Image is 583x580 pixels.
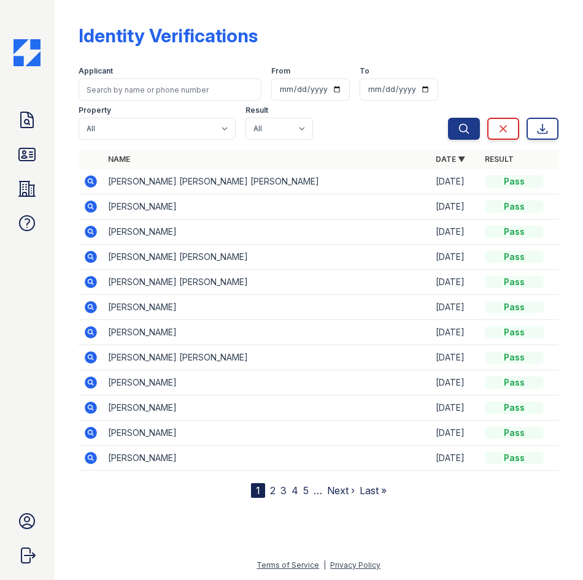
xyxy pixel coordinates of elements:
[431,345,480,370] td: [DATE]
[436,155,465,164] a: Date ▼
[431,194,480,219] td: [DATE]
[291,484,298,497] a: 4
[280,484,287,497] a: 3
[431,295,480,320] td: [DATE]
[323,560,326,570] div: |
[103,270,431,295] td: [PERSON_NAME] [PERSON_NAME]
[251,483,265,498] div: 1
[431,169,480,194] td: [DATE]
[431,320,480,345] td: [DATE]
[103,446,431,471] td: [PERSON_NAME]
[103,295,431,320] td: [PERSON_NAME]
[485,251,544,263] div: Pass
[485,175,544,188] div: Pass
[485,301,544,313] div: Pass
[360,66,369,76] label: To
[103,194,431,219] td: [PERSON_NAME]
[485,452,544,464] div: Pass
[431,446,480,471] td: [DATE]
[431,245,480,270] td: [DATE]
[431,219,480,245] td: [DATE]
[431,270,480,295] td: [DATE]
[103,395,431,421] td: [PERSON_NAME]
[485,351,544,364] div: Pass
[103,345,431,370] td: [PERSON_NAME] [PERSON_NAME]
[314,483,322,498] span: …
[485,155,514,164] a: Result
[327,484,355,497] a: Next ›
[103,219,431,245] td: [PERSON_NAME]
[485,226,544,238] div: Pass
[485,326,544,338] div: Pass
[103,245,431,270] td: [PERSON_NAME] [PERSON_NAME]
[103,320,431,345] td: [PERSON_NAME]
[103,421,431,446] td: [PERSON_NAME]
[271,66,290,76] label: From
[257,560,319,570] a: Terms of Service
[360,484,387,497] a: Last »
[79,78,261,101] input: Search by name or phone number
[79,66,113,76] label: Applicant
[330,560,380,570] a: Privacy Policy
[270,484,276,497] a: 2
[431,395,480,421] td: [DATE]
[485,402,544,414] div: Pass
[103,169,431,194] td: [PERSON_NAME] [PERSON_NAME] [PERSON_NAME]
[14,39,41,66] img: CE_Icon_Blue-c292c112584629df590d857e76928e9f676e5b41ef8f769ba2f05ee15b207248.png
[485,427,544,439] div: Pass
[485,276,544,288] div: Pass
[431,421,480,446] td: [DATE]
[108,155,130,164] a: Name
[245,105,268,115] label: Result
[431,370,480,395] td: [DATE]
[79,105,111,115] label: Property
[303,484,309,497] a: 5
[485,376,544,389] div: Pass
[79,25,258,47] div: Identity Verifications
[103,370,431,395] td: [PERSON_NAME]
[485,200,544,213] div: Pass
